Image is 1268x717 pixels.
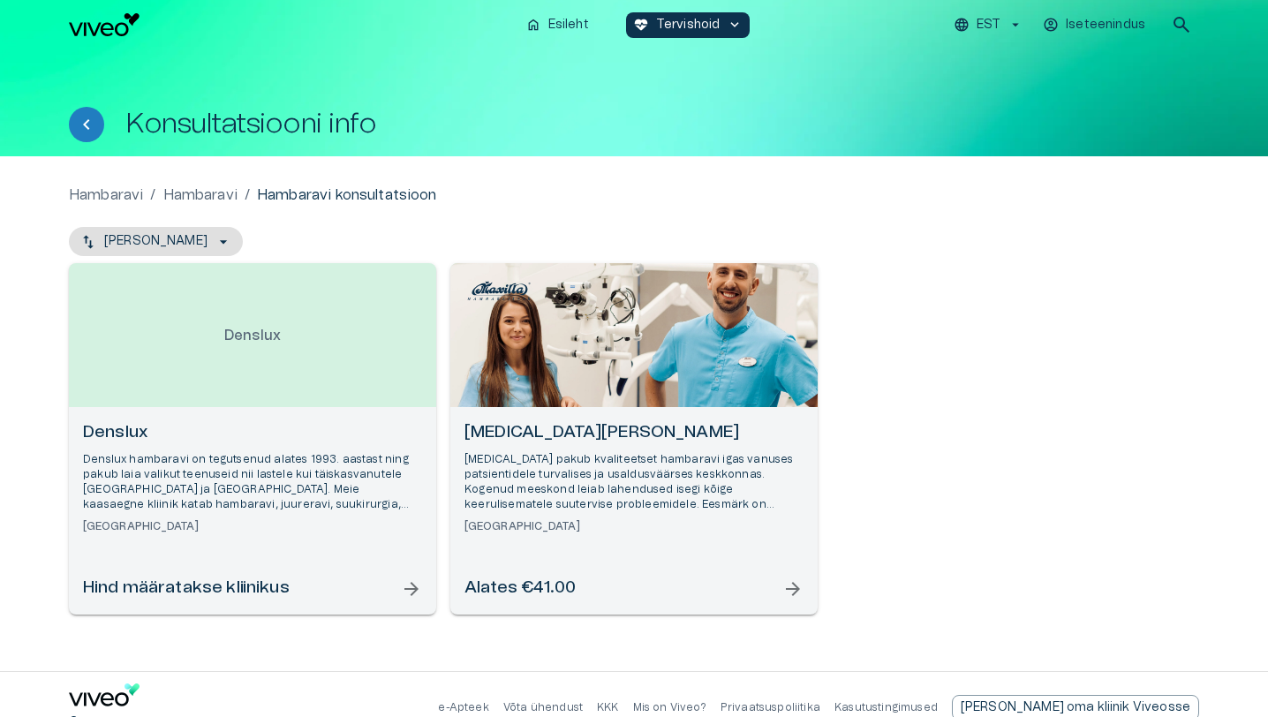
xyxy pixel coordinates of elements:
[464,519,804,534] h6: [GEOGRAPHIC_DATA]
[69,185,143,206] a: Hambaravi
[464,421,804,445] h6: [MEDICAL_DATA][PERSON_NAME]
[104,232,208,251] p: [PERSON_NAME]
[518,12,598,38] button: homeEsileht
[69,263,436,615] a: Open selected supplier available booking dates
[163,185,238,206] a: Hambaravi
[257,185,437,206] p: Hambaravi konsultatsioon
[401,578,422,600] span: arrow_forward
[69,683,140,713] a: Navigate to home page
[438,702,488,713] a: e-Apteek
[69,13,511,36] a: Navigate to homepage
[83,577,290,600] h6: Hind määratakse kliinikus
[150,185,155,206] p: /
[721,702,820,713] a: Privaatsuspoliitika
[83,421,422,445] h6: Denslux
[464,577,576,600] h6: Alates €41.00
[951,12,1026,38] button: EST
[210,311,295,360] p: Denslux
[83,452,422,513] p: Denslux hambaravi on tegutsenud alates 1993. aastast ning pakub laia valikut teenuseid nii lastel...
[450,263,818,615] a: Open selected supplier available booking dates
[125,109,376,140] h1: Konsultatsiooni info
[626,12,751,38] button: ecg_heartTervishoidkeyboard_arrow_down
[727,17,743,33] span: keyboard_arrow_down
[834,702,938,713] a: Kasutustingimused
[633,700,706,715] p: Mis on Viveo?
[525,17,541,33] span: home
[1171,14,1192,35] span: search
[597,702,619,713] a: KKK
[1066,16,1145,34] p: Iseteenindus
[548,16,589,34] p: Esileht
[782,578,804,600] span: arrow_forward
[503,700,583,715] p: Võta ühendust
[464,276,534,305] img: Maxilla Hambakliinik logo
[656,16,721,34] p: Tervishoid
[69,13,140,36] img: Viveo logo
[633,17,649,33] span: ecg_heart
[83,519,422,534] h6: [GEOGRAPHIC_DATA]
[961,698,1190,717] p: [PERSON_NAME] oma kliinik Viveosse
[1164,7,1199,42] button: open search modal
[69,107,104,142] button: Tagasi
[464,452,804,513] p: [MEDICAL_DATA] pakub kvaliteetset hambaravi igas vanuses patsientidele turvalises ja usaldusväärs...
[69,227,243,256] button: [PERSON_NAME]
[977,16,1000,34] p: EST
[1040,12,1150,38] button: Iseteenindus
[245,185,250,206] p: /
